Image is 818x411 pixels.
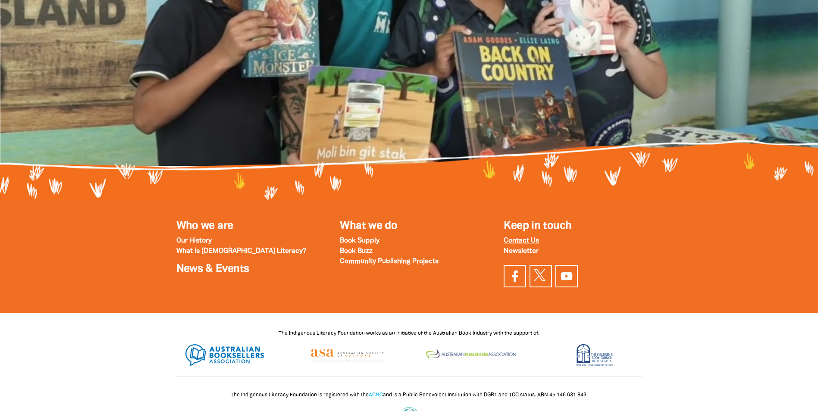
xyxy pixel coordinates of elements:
span: Keep in touch [504,221,571,231]
a: Contact Us [504,238,539,244]
a: What we do [340,221,397,231]
a: Community Publishing Projects [340,258,439,265]
a: Book Buzz [340,248,373,254]
a: Who we are [176,221,233,231]
a: Find us on YouTube [555,265,578,287]
a: ACNC [369,392,383,397]
a: News & Events [176,264,249,274]
a: Newsletter [504,248,539,254]
a: What is [DEMOGRAPHIC_DATA] Literacy? [176,248,306,254]
a: Book Supply [340,238,379,244]
span: The Indigenous Literacy Foundation works as an initiative of the Australian Book Industry with th... [279,331,539,336]
a: Our History [176,238,212,244]
a: Find us on Twitter [530,265,552,287]
span: The Indigenous Literacy Foundation is registered with the and is a Public Benevolent Institution ... [231,392,588,397]
a: Visit our facebook page [504,265,526,287]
